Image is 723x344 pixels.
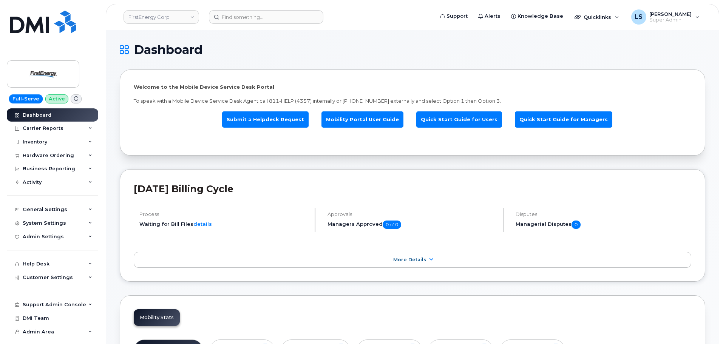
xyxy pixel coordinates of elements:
[328,221,496,229] h5: Managers Approved
[572,221,581,229] span: 0
[321,111,403,128] a: Mobility Portal User Guide
[193,221,212,227] a: details
[222,111,309,128] a: Submit a Helpdesk Request
[134,183,691,194] h2: [DATE] Billing Cycle
[139,221,308,228] li: Waiting for Bill Files
[416,111,502,128] a: Quick Start Guide for Users
[516,211,691,217] h4: Disputes
[328,211,496,217] h4: Approvals
[516,221,691,229] h5: Managerial Disputes
[393,257,426,262] span: More Details
[134,83,691,91] p: Welcome to the Mobile Device Service Desk Portal
[139,211,308,217] h4: Process
[134,44,202,56] span: Dashboard
[383,221,401,229] span: 0 of 0
[690,311,717,338] iframe: Messenger Launcher
[515,111,612,128] a: Quick Start Guide for Managers
[134,97,691,105] p: To speak with a Mobile Device Service Desk Agent call 811-HELP (4357) internally or [PHONE_NUMBER...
